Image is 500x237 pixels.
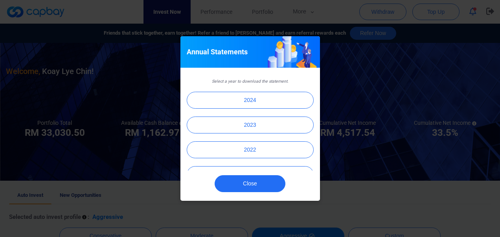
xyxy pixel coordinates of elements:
[187,92,314,109] button: 2024
[212,79,289,84] small: Select a year to download the statement.
[215,175,285,192] button: Close
[187,117,314,133] button: 2023
[187,47,248,57] h5: Annual Statements
[187,166,314,183] button: 2021
[187,141,314,158] button: 2022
